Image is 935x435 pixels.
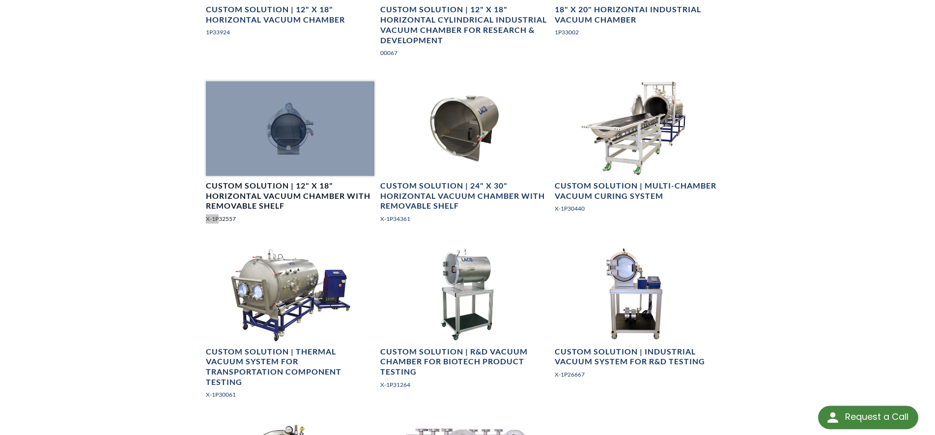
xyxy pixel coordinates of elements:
img: round button [825,409,841,425]
h4: Custom Solution | Thermal Vacuum System for Transportation Component Testing [206,347,374,387]
h4: Custom Solution | 12" X 18" Horizontal Vacuum Chamber with Removable Shelf [206,181,374,211]
h4: Custom Solution | Multi-Chamber Vacuum Curing System [555,181,723,201]
div: Request a Call [845,406,908,428]
h4: Custom Solution | R&D Vacuum Chamber for BioTech Product Testing [380,347,549,377]
h4: Custom Solution | Industrial Vacuum System for R&D Testing [555,347,723,367]
p: X-1P32557 [206,214,374,223]
p: X-1P30440 [555,204,723,213]
p: 00067 [380,48,549,57]
p: X-1P34361 [380,214,549,223]
a: Custom Industrial Vacuum System with Programmable Vacuum ControllerCustom Solution | Industrial V... [555,247,723,387]
h4: Custom Solution | 12" X 18" Horizontal Cylindrical Industrial Vacuum Chamber for Research & Devel... [380,4,549,45]
h4: 18" X 20" HorizontaI Industrial Vacuum Chamber [555,4,723,25]
a: Custom industrial vacuum chamber with cartCustom Solution | R&D Vacuum Chamber for BioTech Produc... [380,247,549,397]
h4: Custom Solution | 24" X 30" Horizontal Vacuum Chamber with Removable Shelf [380,181,549,211]
p: 1P33924 [206,27,374,37]
a: 24" X 30" Horizontal Vacuum Chamber with Removable ShelfCustom Solution | 24" X 30" Horizontal Va... [380,81,549,231]
p: X-1P26667 [555,370,723,379]
a: Vacuum curing system for curing parts with wheeled chamber loading trayCustom Solution | Multi-Ch... [555,81,723,221]
a: Custom Vacuum System for testing large transportation componentsCustom Solution | Thermal Vacuum ... [206,247,374,408]
div: Request a Call [818,406,918,429]
p: 1P33002 [555,27,723,37]
a: 12" X 18" Horizontal Vacuum Chamber, front view, closed lidCustom Solution | 12" X 18" Horizontal... [206,81,374,231]
p: X-1P30061 [206,390,374,399]
h4: Custom Solution | 12" X 18" Horizontal Vacuum Chamber [206,4,374,25]
p: X-1P31264 [380,380,549,389]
